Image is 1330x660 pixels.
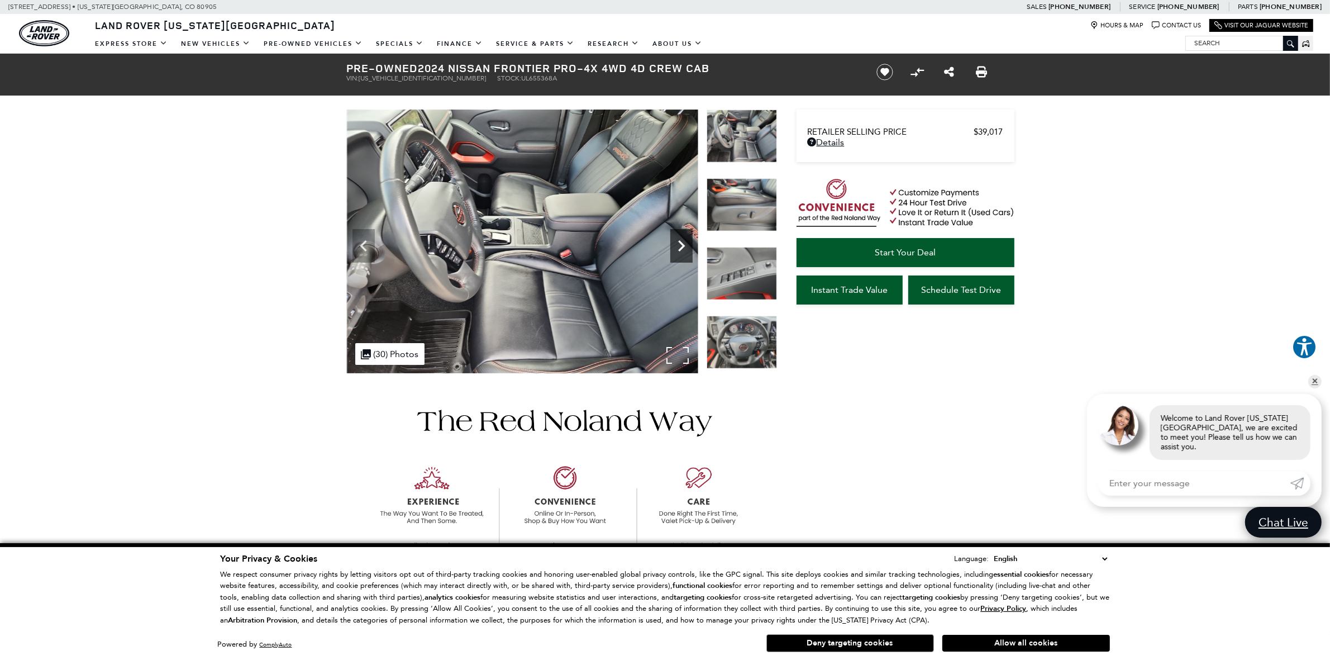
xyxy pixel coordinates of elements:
[707,178,777,231] img: Used 2024 Baja Storm Nissan PRO-4X image 11
[581,34,646,54] a: Research
[1292,335,1317,362] aside: Accessibility Help Desk
[1098,471,1290,496] input: Enter your message
[808,127,1003,137] a: Retailer Selling Price $39,017
[88,34,709,54] nav: Main Navigation
[228,615,298,625] strong: Arbitration Provision
[908,276,1014,305] a: Schedule Test Drive
[8,3,217,11] a: [STREET_ADDRESS] • [US_STATE][GEOGRAPHIC_DATA], CO 80905
[976,65,987,79] a: Print this Pre-Owned 2024 Nissan Frontier PRO-4X 4WD 4D Crew Cab
[1260,2,1322,11] a: [PHONE_NUMBER]
[808,137,1003,148] a: Details
[88,18,342,32] a: Land Rover [US_STATE][GEOGRAPHIC_DATA]
[257,34,369,54] a: Pre-Owned Vehicles
[921,284,1001,295] span: Schedule Test Drive
[646,34,709,54] a: About Us
[903,592,961,602] strong: targeting cookies
[707,110,777,163] img: Used 2024 Baja Storm Nissan PRO-4X image 10
[489,34,581,54] a: Service & Parts
[218,641,292,648] div: Powered by
[909,64,926,80] button: Compare Vehicle
[994,569,1050,580] strong: essential cookies
[974,127,1003,137] span: $39,017
[707,247,777,300] img: Used 2024 Baja Storm Nissan PRO-4X image 12
[797,276,903,305] a: Instant Trade Value
[797,238,1014,267] a: Start Your Deal
[174,34,257,54] a: New Vehicles
[707,316,777,369] img: Used 2024 Baja Storm Nissan PRO-4X image 13
[260,641,292,648] a: ComplyAuto
[1150,405,1310,460] div: Welcome to Land Rover [US_STATE][GEOGRAPHIC_DATA], we are excited to meet you! Please tell us how...
[1214,21,1308,30] a: Visit Our Jaguar Website
[1098,405,1138,445] img: Agent profile photo
[1027,3,1047,11] span: Sales
[673,581,733,591] strong: functional cookies
[955,555,989,562] div: Language:
[221,569,1110,626] p: We respect consumer privacy rights by letting visitors opt out of third-party tracking cookies an...
[1129,3,1155,11] span: Service
[369,34,430,54] a: Specials
[1090,21,1143,30] a: Hours & Map
[522,74,557,82] span: UL655368A
[347,74,359,82] span: VIN:
[811,284,888,295] span: Instant Trade Value
[430,34,489,54] a: Finance
[875,247,936,258] span: Start Your Deal
[1292,335,1317,359] button: Explore your accessibility options
[1152,21,1201,30] a: Contact Us
[944,65,954,79] a: Share this Pre-Owned 2024 Nissan Frontier PRO-4X 4WD 4D Crew Cab
[1157,2,1219,11] a: [PHONE_NUMBER]
[359,74,487,82] span: [US_VEHICLE_IDENTIFICATION_NUMBER]
[981,604,1027,614] u: Privacy Policy
[352,229,375,263] div: Previous
[88,34,174,54] a: EXPRESS STORE
[347,60,418,75] strong: Pre-Owned
[1238,3,1258,11] span: Parts
[347,62,858,74] h1: 2024 Nissan Frontier PRO-4X 4WD 4D Crew Cab
[674,592,732,602] strong: targeting cookies
[1245,507,1322,538] a: Chat Live
[1290,471,1310,496] a: Submit
[347,110,698,373] img: Used 2024 Baja Storm Nissan PRO-4X image 10
[670,229,693,263] div: Next
[1253,515,1314,530] span: Chat Live
[95,18,335,32] span: Land Rover [US_STATE][GEOGRAPHIC_DATA]
[991,553,1110,565] select: Language Select
[942,635,1110,652] button: Allow all cookies
[1186,36,1298,50] input: Search
[221,553,318,565] span: Your Privacy & Cookies
[425,592,481,602] strong: analytics cookies
[766,634,934,652] button: Deny targeting cookies
[355,343,425,365] div: (30) Photos
[19,20,69,46] a: land-rover
[808,127,974,137] span: Retailer Selling Price
[498,74,522,82] span: Stock:
[873,63,897,81] button: Save vehicle
[19,20,69,46] img: Land Rover
[1048,2,1110,11] a: [PHONE_NUMBER]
